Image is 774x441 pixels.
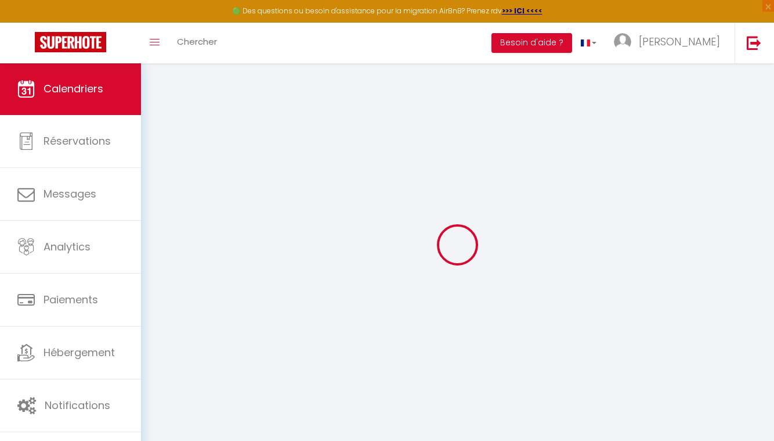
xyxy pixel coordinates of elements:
span: Paiements [44,292,98,307]
img: Super Booking [35,32,106,52]
span: Réservations [44,134,111,148]
span: [PERSON_NAME] [639,34,720,49]
span: Calendriers [44,81,103,96]
img: ... [614,33,631,51]
span: Notifications [45,398,110,413]
a: Chercher [168,23,226,63]
a: >>> ICI <<<< [502,6,542,16]
span: Analytics [44,239,91,254]
span: Messages [44,187,96,201]
a: ... [PERSON_NAME] [605,23,735,63]
span: Chercher [177,35,217,48]
button: Besoin d'aide ? [491,33,572,53]
img: logout [747,35,761,50]
span: Hébergement [44,345,115,360]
